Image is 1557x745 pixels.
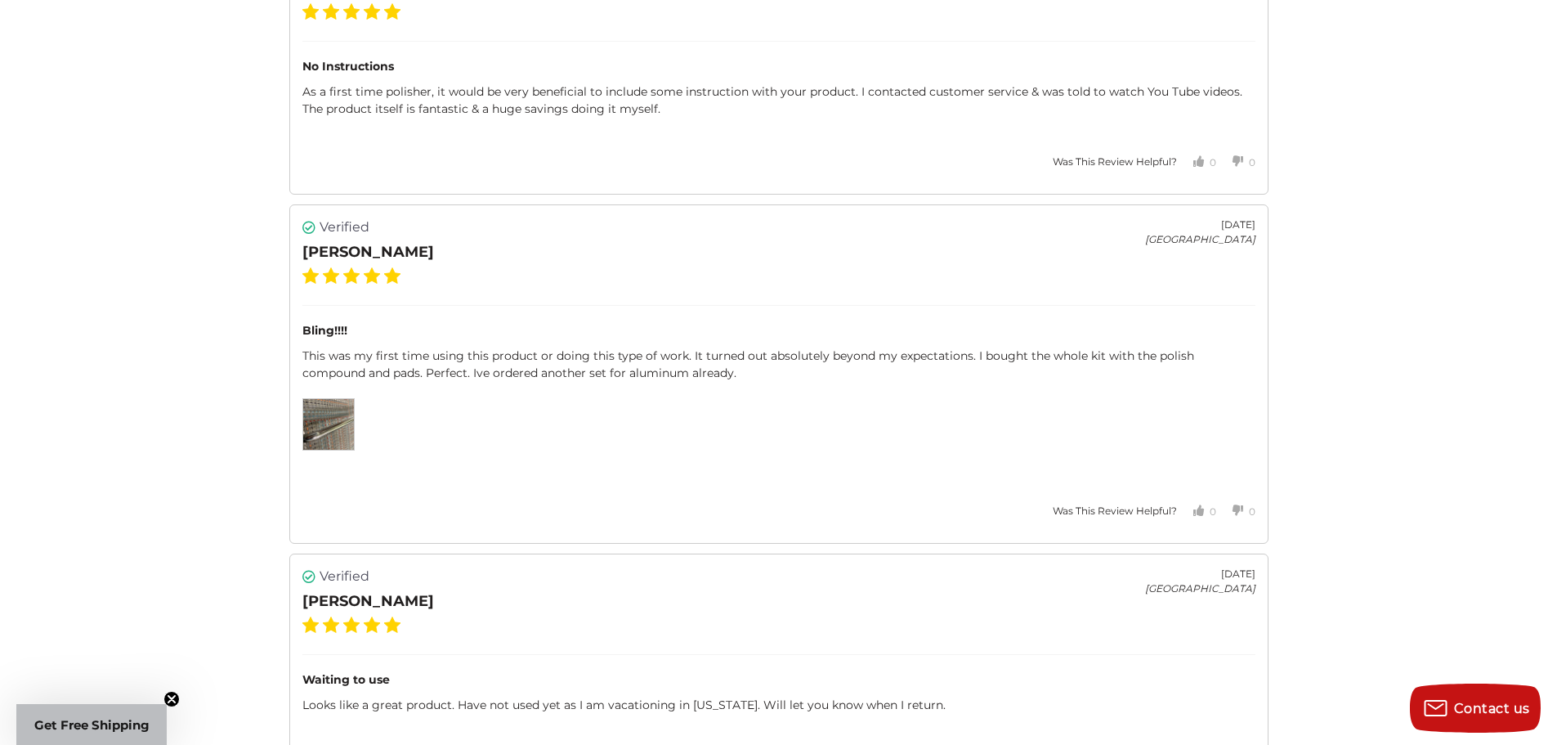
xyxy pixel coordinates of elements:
[302,241,434,263] div: [PERSON_NAME]
[1454,701,1530,716] span: Contact us
[302,348,695,363] span: This was my first time using this product or doing this type of work.
[302,221,315,234] i: Verified user
[323,3,339,20] label: 2 Stars
[1177,142,1216,182] button: Votes Up
[302,590,434,613] div: [PERSON_NAME]
[1216,142,1255,182] button: Votes Down
[302,698,458,712] span: Looks like a great product.
[303,399,354,450] img: Review Image
[1145,581,1255,596] div: [GEOGRAPHIC_DATA]
[695,348,979,363] span: It turned out absolutely beyond my expectations.
[320,567,369,586] span: Verified
[343,617,360,633] label: 3 Stars
[384,267,400,284] label: 5 Stars
[302,322,1255,339] div: Bling!!!!
[1177,491,1216,531] button: Votes Up
[323,267,339,284] label: 2 Stars
[302,267,319,284] label: 1 Star
[861,84,1242,99] span: I contacted customer service & was told to watch You Tube videos.
[302,58,1255,75] div: No Instructions
[1145,232,1255,247] div: [GEOGRAPHIC_DATA]
[364,617,380,633] label: 4 Stars
[1053,155,1177,169] div: Was This Review Helpful?
[323,617,339,633] label: 2 Stars
[473,366,736,380] span: Ive ordered another set for aluminum already.
[163,691,180,707] button: Close teaser
[302,84,861,99] span: As a first time polisher, it would be very beneficial to include some instruction with your product.
[302,570,315,583] i: Verified user
[1249,505,1255,518] span: 0
[1210,505,1216,518] span: 0
[16,704,167,745] div: Get Free ShippingClose teaser
[1145,218,1255,232] div: [DATE]
[343,267,360,284] label: 3 Stars
[302,671,1255,689] div: Waiting to use
[302,3,319,20] label: 1 Star
[1249,156,1255,168] span: 0
[302,101,660,116] span: The product itself is fantastic & a huge savings doing it myself.
[1053,504,1177,518] div: Was This Review Helpful?
[364,3,380,20] label: 4 Stars
[1216,491,1255,531] button: Votes Down
[763,698,946,712] span: Will let you know when I return.
[1410,684,1541,733] button: Contact us
[1145,567,1255,581] div: [DATE]
[320,218,369,237] span: Verified
[364,267,380,284] label: 4 Stars
[34,717,150,733] span: Get Free Shipping
[343,3,360,20] label: 3 Stars
[426,366,473,380] span: Perfect.
[384,3,400,20] label: 5 Stars
[384,617,400,633] label: 5 Stars
[458,698,763,712] span: Have not used yet as I am vacationing in [US_STATE].
[302,617,319,633] label: 1 Star
[1210,156,1216,168] span: 0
